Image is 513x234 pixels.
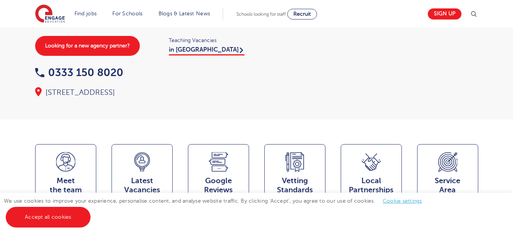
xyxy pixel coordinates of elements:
span: Vetting Standards [269,176,321,195]
a: Recruit [287,9,317,19]
span: Local Partnerships [345,176,398,195]
a: Accept all cookies [6,207,91,227]
a: ServiceArea [417,144,478,206]
a: Blogs & Latest News [159,11,210,16]
a: Cookie settings [383,198,422,204]
a: in [GEOGRAPHIC_DATA] [169,46,244,55]
a: For Schools [112,11,142,16]
span: Schools looking for staff [236,11,286,17]
span: Latest Vacancies [116,176,168,195]
a: LatestVacancies [112,144,173,206]
a: Meetthe team [35,144,96,206]
span: Teaching Vacancies [169,36,249,45]
span: Service Area [421,176,474,195]
a: Sign up [428,8,461,19]
span: We use cookies to improve your experience, personalise content, and analyse website traffic. By c... [4,198,430,220]
a: Find jobs [74,11,97,16]
a: GoogleReviews [188,144,249,206]
a: 0333 150 8020 [35,67,123,78]
span: Meet the team [39,176,92,195]
a: VettingStandards [264,144,325,206]
a: Looking for a new agency partner? [35,36,140,56]
span: Google Reviews [192,176,245,195]
img: Engage Education [35,5,65,24]
a: Local Partnerships [341,144,402,206]
div: [STREET_ADDRESS] [35,87,249,98]
span: Recruit [293,11,311,17]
